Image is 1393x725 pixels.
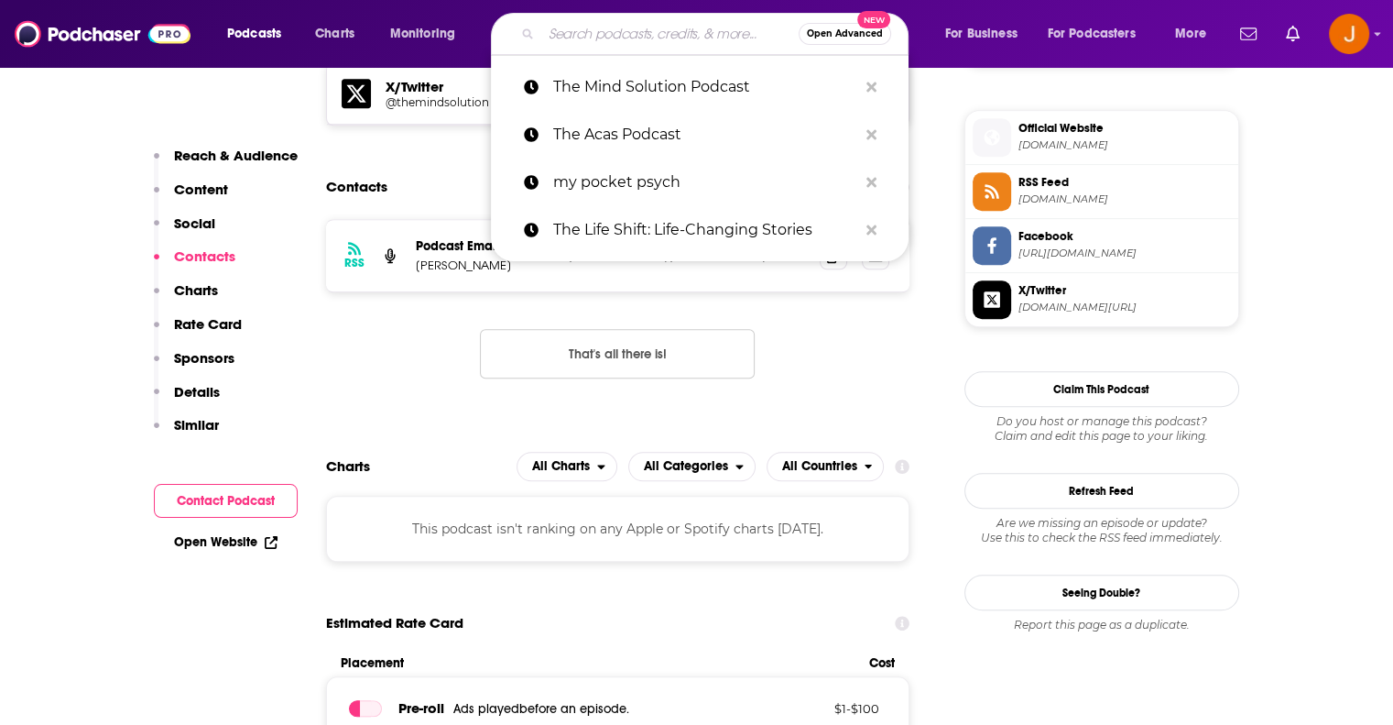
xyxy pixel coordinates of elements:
button: Contacts [154,247,235,281]
button: Social [154,214,215,248]
button: Claim This Podcast [964,371,1239,407]
button: Details [154,383,220,417]
p: Rate Card [174,315,242,333]
h5: X/Twitter [386,78,537,95]
span: Open Advanced [807,29,883,38]
span: Estimated Rate Card [326,606,463,641]
button: open menu [214,19,305,49]
a: Show notifications dropdown [1279,18,1307,49]
a: @themindsolution [386,95,537,109]
p: Similar [174,416,219,434]
span: For Podcasters [1048,21,1136,47]
button: open menu [517,452,617,481]
h2: Platforms [517,452,617,481]
span: themindsolution.libsyn.com [1018,192,1231,206]
a: Official Website[DOMAIN_NAME] [973,118,1231,157]
p: Sponsors [174,349,234,367]
p: Reach & Audience [174,147,298,164]
button: Content [154,181,228,214]
span: All Categories [644,460,728,473]
span: Cost [869,655,895,671]
span: Facebook [1018,228,1231,245]
a: Show notifications dropdown [1233,18,1264,49]
span: More [1175,21,1206,47]
input: Search podcasts, credits, & more... [541,19,799,49]
p: The Life Shift: Life-Changing Stories [553,206,857,254]
button: Refresh Feed [964,473,1239,509]
div: Are we missing an episode or update? Use this to check the RSS feed immediately. [964,516,1239,545]
span: For Business [945,21,1018,47]
p: $ 1 - $ 100 [760,701,879,716]
button: open menu [1036,19,1162,49]
h2: Countries [767,452,885,481]
span: All Countries [782,460,857,473]
div: Search podcasts, credits, & more... [508,13,926,55]
button: open menu [377,19,479,49]
p: my pocket psych [553,159,857,206]
button: open menu [628,452,756,481]
p: Social [174,214,215,232]
p: Details [174,383,220,401]
p: The Acas Podcast [553,111,857,159]
img: Podchaser - Follow, Share and Rate Podcasts [15,16,190,51]
a: X/Twitter[DOMAIN_NAME][URL] [973,280,1231,319]
span: themindsolution.com [1018,138,1231,152]
span: X/Twitter [1018,282,1231,299]
div: Claim and edit this page to your liking. [964,414,1239,444]
h3: RSS [344,256,365,270]
p: Podcast Email [416,238,553,254]
a: The Acas Podcast [491,111,909,159]
div: Report this page as a duplicate. [964,618,1239,632]
a: Facebook[URL][DOMAIN_NAME] [973,226,1231,265]
button: Show profile menu [1329,14,1369,54]
span: RSS Feed [1018,174,1231,191]
p: Charts [174,281,218,299]
button: open menu [1162,19,1229,49]
button: Reach & Audience [154,147,298,181]
a: The Mind Solution Podcast [491,63,909,111]
span: Pre -roll [397,699,443,717]
h2: Categories [628,452,756,481]
h2: Contacts [326,170,387,204]
a: The Life Shift: Life-Changing Stories [491,206,909,254]
button: Nothing here. [480,329,755,379]
a: my pocket psych [491,159,909,206]
button: Contact Podcast [154,484,298,518]
button: Charts [154,281,218,315]
button: Open AdvancedNew [799,23,891,45]
span: Do you host or manage this podcast? [964,414,1239,429]
span: Ads played before an episode . [452,701,628,717]
a: RSS Feed[DOMAIN_NAME] [973,172,1231,211]
p: Contacts [174,247,235,265]
img: User Profile [1329,14,1369,54]
span: New [857,11,890,28]
span: Monitoring [390,21,455,47]
div: This podcast isn't ranking on any Apple or Spotify charts [DATE]. [326,496,910,562]
span: Logged in as justine87181 [1329,14,1369,54]
p: The Mind Solution Podcast [553,63,857,111]
p: Content [174,181,228,198]
a: Open Website [174,534,278,550]
span: twitter.com/themindsolution [1018,301,1231,314]
a: Seeing Double? [964,575,1239,610]
span: Placement [341,655,854,671]
span: Podcasts [227,21,281,47]
h2: Charts [326,457,370,475]
button: Sponsors [154,349,234,383]
button: open menu [932,19,1040,49]
p: [PERSON_NAME] [416,258,553,273]
button: Similar [154,416,219,450]
span: Charts [315,21,354,47]
span: Official Website [1018,120,1231,137]
button: open menu [767,452,885,481]
a: Charts [303,19,365,49]
span: https://www.facebook.com/themindsolution [1018,247,1231,260]
button: Rate Card [154,315,242,349]
span: All Charts [532,460,590,473]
